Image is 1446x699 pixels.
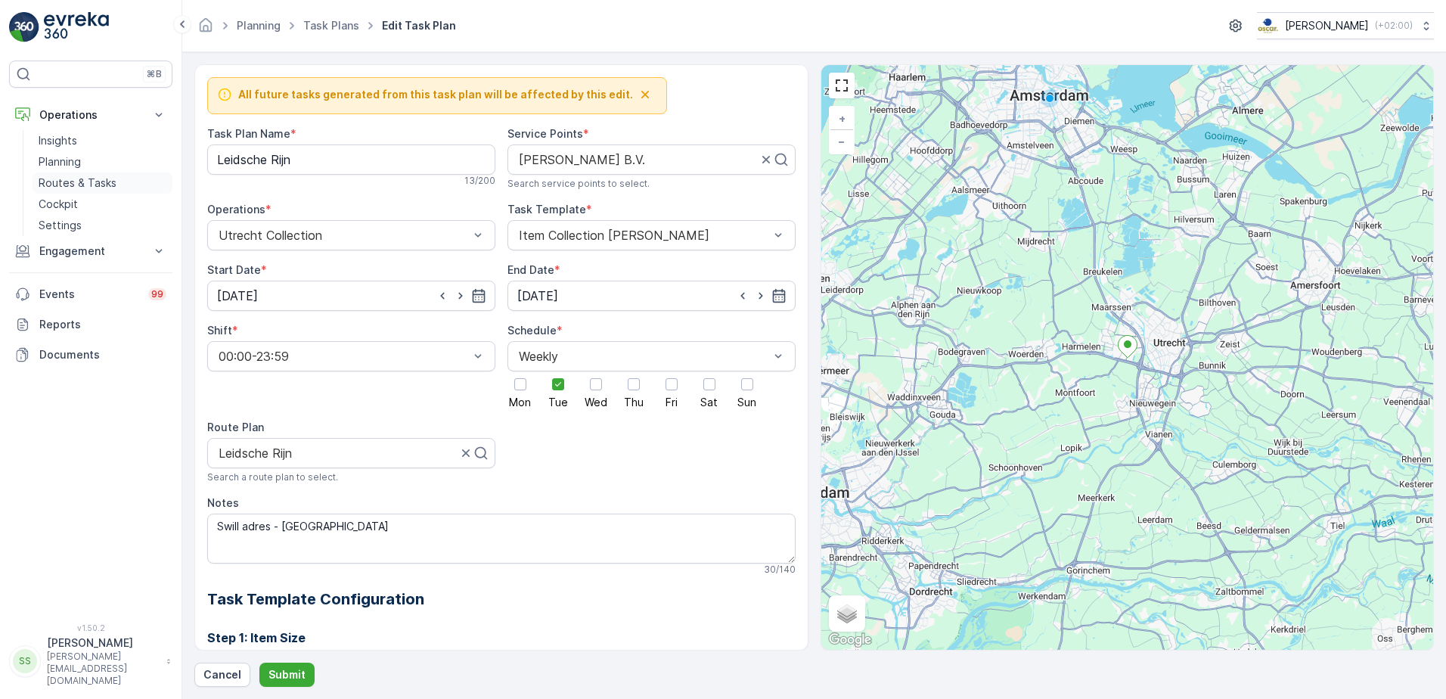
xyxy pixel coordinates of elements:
input: dd/mm/yyyy [507,281,796,311]
span: Search a route plan to select. [207,471,338,483]
label: Schedule [507,324,557,337]
p: [PERSON_NAME][EMAIL_ADDRESS][DOMAIN_NAME] [47,651,159,687]
p: Events [39,287,139,302]
a: Homepage [197,23,214,36]
p: Settings [39,218,82,233]
span: All future tasks generated from this task plan will be affected by this edit. [238,87,633,102]
a: Open this area in Google Maps (opens a new window) [825,630,875,650]
p: Cockpit [39,197,78,212]
a: Routes & Tasks [33,172,172,194]
p: Reports [39,317,166,332]
span: Sat [700,397,718,408]
a: Documents [9,340,172,370]
label: Route Plan [207,421,264,433]
label: Task Plan Name [207,127,290,140]
a: Zoom In [830,107,853,130]
a: Cockpit [33,194,172,215]
button: Operations [9,100,172,130]
textarea: Swill adres - [GEOGRAPHIC_DATA] [207,514,796,564]
p: ( +02:00 ) [1375,20,1413,32]
img: basis-logo_rgb2x.png [1257,17,1279,34]
label: Start Date [207,263,261,276]
p: Cancel [203,667,241,682]
label: Notes [207,496,239,509]
a: Settings [33,215,172,236]
h2: Task Template Configuration [207,588,796,610]
a: Events99 [9,279,172,309]
span: Thu [624,397,644,408]
h3: Step 1: Item Size [207,629,796,647]
span: Sun [737,397,756,408]
input: dd/mm/yyyy [207,281,495,311]
button: [PERSON_NAME](+02:00) [1257,12,1434,39]
span: − [838,135,846,148]
a: View Fullscreen [830,74,853,97]
span: v 1.50.2 [9,623,172,632]
img: logo [9,12,39,42]
span: Search service points to select. [507,178,650,190]
p: ⌘B [147,68,162,80]
label: End Date [507,263,554,276]
p: 99 [151,288,163,300]
p: Documents [39,347,166,362]
p: [PERSON_NAME] [47,635,159,651]
a: Layers [830,597,864,630]
div: SS [13,649,37,673]
p: Routes & Tasks [39,176,116,191]
label: Shift [207,324,232,337]
span: Mon [509,397,531,408]
a: Task Plans [303,19,359,32]
p: [PERSON_NAME] [1285,18,1369,33]
label: Operations [207,203,265,216]
span: + [839,112,846,125]
a: Planning [33,151,172,172]
img: logo_light-DOdMpM7g.png [44,12,109,42]
p: Submit [268,667,306,682]
a: Reports [9,309,172,340]
span: Fri [666,397,678,408]
a: Planning [237,19,281,32]
p: 13 / 200 [464,175,495,187]
a: Zoom Out [830,130,853,153]
p: Planning [39,154,81,169]
p: Engagement [39,244,142,259]
label: Task Template [507,203,586,216]
button: SS[PERSON_NAME][PERSON_NAME][EMAIL_ADDRESS][DOMAIN_NAME] [9,635,172,687]
img: Google [825,630,875,650]
button: Submit [259,663,315,687]
p: Operations [39,107,142,123]
span: Wed [585,397,607,408]
p: Insights [39,133,77,148]
p: 30 / 140 [764,564,796,576]
button: Engagement [9,236,172,266]
label: Service Points [507,127,583,140]
span: Edit Task Plan [379,18,459,33]
span: Tue [548,397,568,408]
button: Cancel [194,663,250,687]
a: Insights [33,130,172,151]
